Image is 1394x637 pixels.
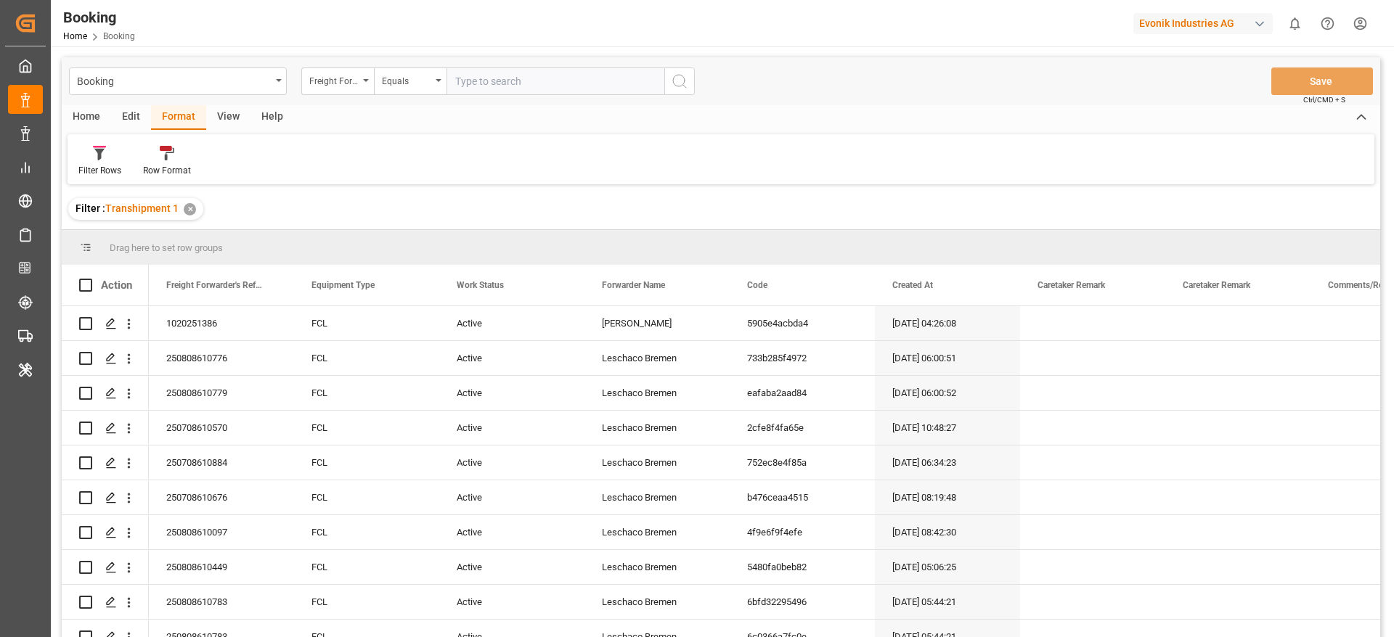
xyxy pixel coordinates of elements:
span: Filter : [76,202,105,214]
div: eafaba2aad84 [730,376,875,410]
div: Freight Forwarder's Reference No. [309,71,359,88]
span: Caretaker Remark [1183,280,1250,290]
div: View [206,105,250,130]
div: Format [151,105,206,130]
div: Edit [111,105,151,130]
button: search button [664,67,695,95]
div: Press SPACE to select this row. [62,411,149,445]
div: Active [439,585,584,619]
div: [DATE] 06:34:23 [875,445,1020,480]
div: Leschaco Bremen [584,341,730,375]
div: [DATE] 08:42:30 [875,515,1020,549]
button: Save [1271,67,1373,95]
div: 5480fa0beb82 [730,550,875,584]
div: Row Format [143,164,191,177]
div: Active [439,480,584,514]
span: Created At [892,280,933,290]
button: show 0 new notifications [1279,7,1311,40]
div: Leschaco Bremen [584,376,730,410]
span: Forwarder Name [602,280,665,290]
a: Home [63,31,87,41]
div: b476ceaa4515 [730,480,875,514]
div: Active [439,376,584,410]
div: Booking [63,7,135,28]
div: Press SPACE to select this row. [62,306,149,341]
div: Active [439,306,584,340]
div: [DATE] 05:06:25 [875,550,1020,584]
div: 6bfd32295496 [730,585,875,619]
div: Leschaco Bremen [584,480,730,514]
div: Booking [77,71,271,89]
div: [PERSON_NAME] [584,306,730,340]
div: Leschaco Bremen [584,585,730,619]
div: 250808610097 [149,515,294,549]
div: 2cfe8f4fa65e [730,411,875,445]
span: Code [747,280,767,290]
div: Active [439,445,584,480]
div: Press SPACE to select this row. [62,515,149,550]
div: [DATE] 06:00:51 [875,341,1020,375]
div: 1020251386 [149,306,294,340]
span: Drag here to set row groups [110,242,223,253]
div: ✕ [184,203,196,215]
div: Filter Rows [78,164,121,177]
div: 250708610884 [149,445,294,480]
div: [DATE] 08:19:48 [875,480,1020,514]
button: Evonik Industries AG [1133,9,1279,37]
div: [DATE] 06:00:52 [875,376,1020,410]
div: 4f9e6f9f4efe [730,515,875,549]
div: Active [439,411,584,445]
div: Active [439,550,584,584]
div: FCL [294,585,439,619]
div: Leschaco Bremen [584,411,730,445]
div: [DATE] 05:44:21 [875,585,1020,619]
div: [DATE] 04:26:08 [875,306,1020,340]
div: 250808610449 [149,550,294,584]
div: 250808610783 [149,585,294,619]
input: Type to search [447,67,664,95]
div: 752ec8e4f85a [730,445,875,480]
div: Evonik Industries AG [1133,13,1273,34]
div: 250808610776 [149,341,294,375]
div: Active [439,341,584,375]
div: FCL [294,341,439,375]
span: Equipment Type [311,280,375,290]
div: 733b285f4972 [730,341,875,375]
div: Action [101,279,132,292]
div: FCL [294,550,439,584]
span: Ctrl/CMD + S [1303,94,1345,105]
div: Active [439,515,584,549]
div: 5905e4acbda4 [730,306,875,340]
div: Press SPACE to select this row. [62,550,149,585]
div: Home [62,105,111,130]
button: open menu [374,67,447,95]
div: FCL [294,306,439,340]
span: Freight Forwarder's Reference No. [166,280,264,290]
div: Equals [382,71,431,88]
div: Help [250,105,294,130]
div: Press SPACE to select this row. [62,585,149,620]
div: FCL [294,376,439,410]
div: Press SPACE to select this row. [62,376,149,411]
div: FCL [294,445,439,480]
button: Help Center [1311,7,1344,40]
div: Press SPACE to select this row. [62,341,149,376]
button: open menu [301,67,374,95]
button: open menu [69,67,287,95]
div: Leschaco Bremen [584,515,730,549]
div: Leschaco Bremen [584,550,730,584]
div: 250708610676 [149,480,294,514]
span: Caretaker Remark [1038,280,1105,290]
div: 250808610779 [149,376,294,410]
span: Transhipment 1 [105,202,179,214]
div: 250708610570 [149,411,294,445]
span: Work Status [457,280,504,290]
div: FCL [294,480,439,514]
div: FCL [294,411,439,445]
div: [DATE] 10:48:27 [875,411,1020,445]
div: FCL [294,515,439,549]
div: Press SPACE to select this row. [62,445,149,480]
div: Leschaco Bremen [584,445,730,480]
div: Press SPACE to select this row. [62,480,149,515]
